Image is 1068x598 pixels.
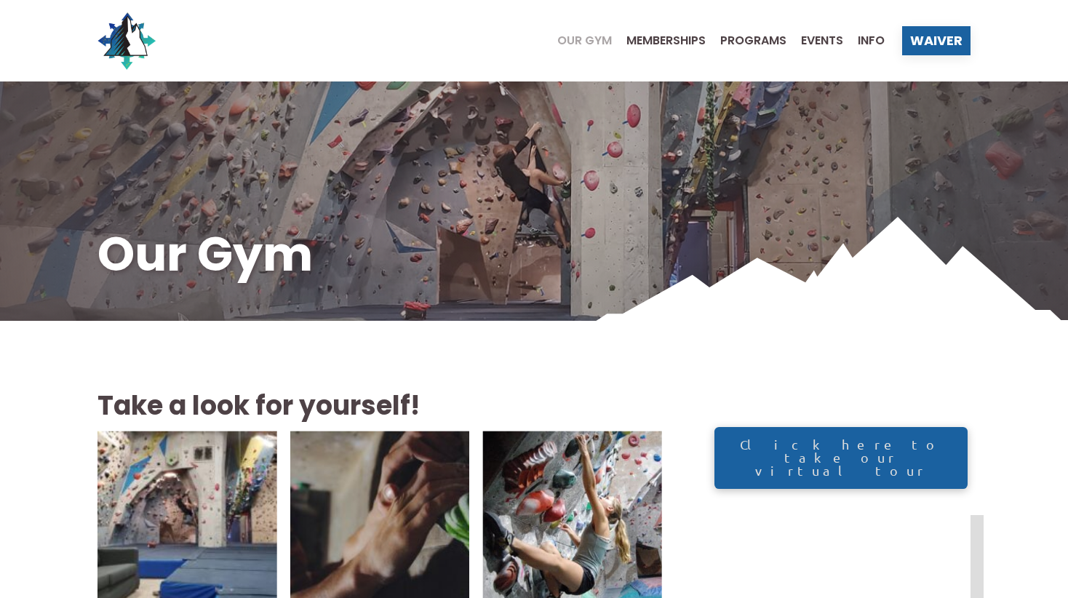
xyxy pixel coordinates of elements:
[714,427,968,489] a: Click here to take our virtual tour
[612,35,706,47] a: Memberships
[729,438,953,477] span: Click here to take our virtual tour
[706,35,786,47] a: Programs
[902,26,971,55] a: Waiver
[786,35,843,47] a: Events
[720,35,786,47] span: Programs
[843,35,885,47] a: Info
[557,35,612,47] span: Our Gym
[801,35,843,47] span: Events
[97,12,156,70] img: North Wall Logo
[97,388,662,424] h2: Take a look for yourself!
[543,35,612,47] a: Our Gym
[626,35,706,47] span: Memberships
[858,35,885,47] span: Info
[910,34,963,47] span: Waiver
